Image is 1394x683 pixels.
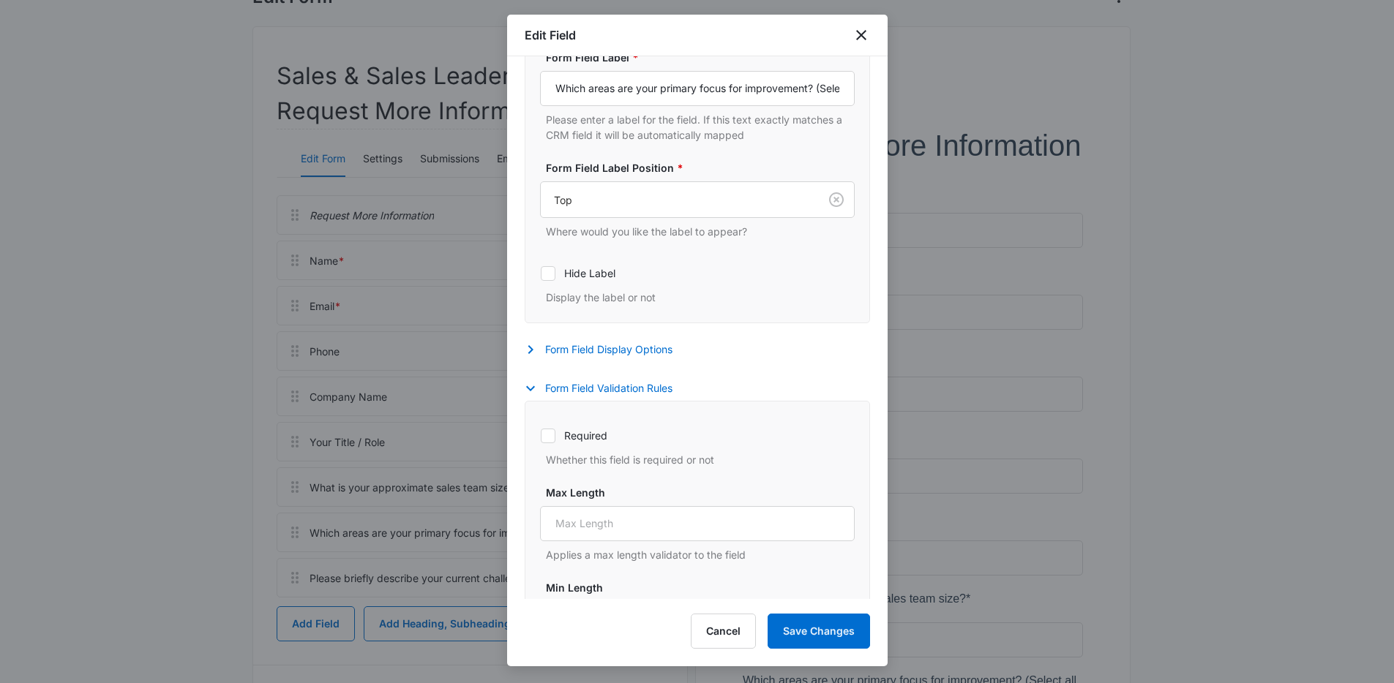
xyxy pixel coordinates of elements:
label: Hide Label [540,265,855,281]
label: Required [540,428,855,443]
h1: Edit Field [525,26,576,44]
p: Whether this field is required or not [546,452,855,467]
button: Save Changes [768,614,870,649]
label: Min Length [546,580,861,595]
button: Form Field Validation Rules [525,380,687,397]
label: Max Length [546,485,861,500]
label: Competitive Field Training Program Development [15,649,270,667]
button: Form Field Display Options [525,341,687,358]
p: Please enter a label for the field. If this text exactly matches a CRM field it will be automatic... [546,112,855,143]
label: Form Field Label Position [546,160,861,176]
p: Applies a max length validator to the field [546,547,855,562]
button: close [852,26,870,44]
label: Elevating Individual Sales Performance (e.g., President's Club) [15,585,340,620]
label: Form Field Label [546,50,861,65]
p: Where would you like the label to appear? [546,224,855,239]
p: Display the label or not [546,290,855,305]
button: Cancel [691,614,756,649]
input: Form Field Label [540,71,855,106]
label: New-Hire Onboarding & Training [15,626,184,644]
input: Max Length [540,506,855,541]
button: Clear [825,188,848,211]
